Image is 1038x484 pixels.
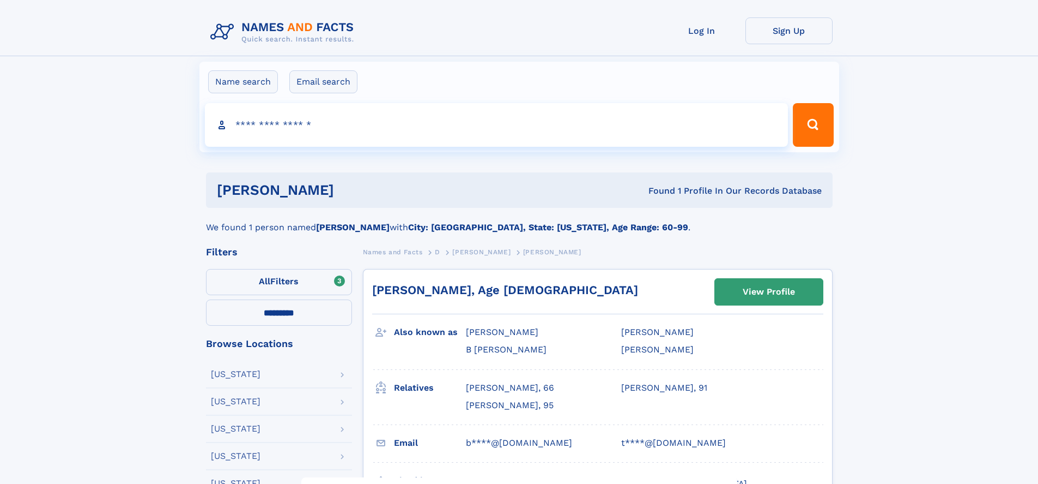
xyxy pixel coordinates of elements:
a: [PERSON_NAME], 91 [621,382,707,394]
div: View Profile [743,279,795,304]
a: D [435,245,440,259]
b: [PERSON_NAME] [316,222,390,232]
a: [PERSON_NAME] [452,245,511,259]
a: [PERSON_NAME], Age [DEMOGRAPHIC_DATA] [372,283,638,297]
span: [PERSON_NAME] [621,327,694,337]
span: [PERSON_NAME] [523,248,581,256]
div: [US_STATE] [211,425,260,433]
div: [US_STATE] [211,397,260,406]
div: [US_STATE] [211,452,260,461]
div: Filters [206,247,352,257]
a: Names and Facts [363,245,423,259]
h1: [PERSON_NAME] [217,183,491,197]
input: search input [205,103,788,147]
span: [PERSON_NAME] [452,248,511,256]
span: D [435,248,440,256]
a: [PERSON_NAME], 95 [466,399,554,411]
img: Logo Names and Facts [206,17,363,47]
span: [PERSON_NAME] [621,344,694,355]
label: Email search [289,70,357,93]
div: We found 1 person named with . [206,208,833,234]
div: [US_STATE] [211,370,260,379]
span: [PERSON_NAME] [466,327,538,337]
a: [PERSON_NAME], 66 [466,382,554,394]
h3: Relatives [394,379,466,397]
div: Found 1 Profile In Our Records Database [491,185,822,197]
button: Search Button [793,103,833,147]
h3: Also known as [394,323,466,342]
a: Log In [658,17,745,44]
label: Filters [206,269,352,295]
a: View Profile [715,279,823,305]
span: B [PERSON_NAME] [466,344,547,355]
label: Name search [208,70,278,93]
b: City: [GEOGRAPHIC_DATA], State: [US_STATE], Age Range: 60-99 [408,222,688,232]
a: Sign Up [745,17,833,44]
div: Browse Locations [206,339,352,349]
h3: Email [394,434,466,452]
span: All [259,276,270,286]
